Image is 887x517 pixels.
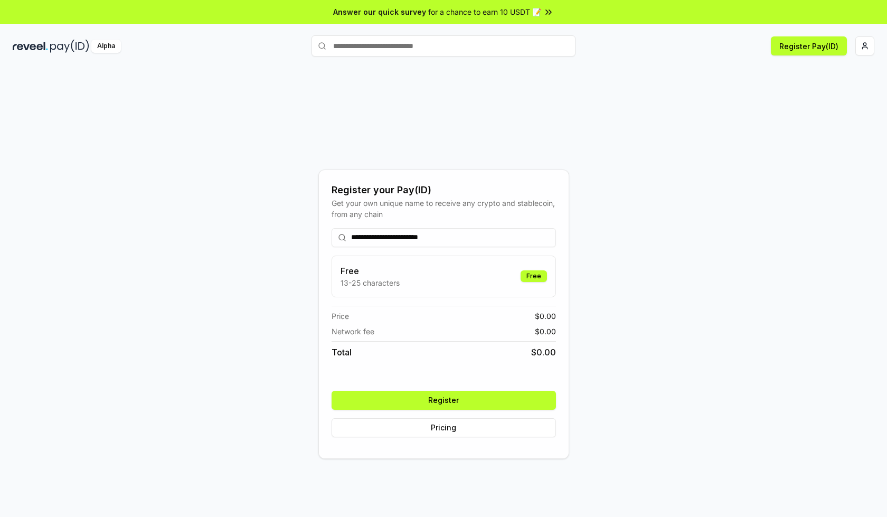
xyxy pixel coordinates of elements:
span: Total [332,346,352,359]
span: $ 0.00 [535,311,556,322]
span: Price [332,311,349,322]
div: Free [521,270,547,282]
div: Alpha [91,40,121,53]
div: Get your own unique name to receive any crypto and stablecoin, from any chain [332,198,556,220]
div: Register your Pay(ID) [332,183,556,198]
img: pay_id [50,40,89,53]
span: Network fee [332,326,374,337]
span: for a chance to earn 10 USDT 📝 [428,6,541,17]
h3: Free [341,265,400,277]
button: Register Pay(ID) [771,36,847,55]
span: $ 0.00 [535,326,556,337]
img: reveel_dark [13,40,48,53]
button: Pricing [332,418,556,437]
span: $ 0.00 [531,346,556,359]
span: Answer our quick survey [333,6,426,17]
p: 13-25 characters [341,277,400,288]
button: Register [332,391,556,410]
